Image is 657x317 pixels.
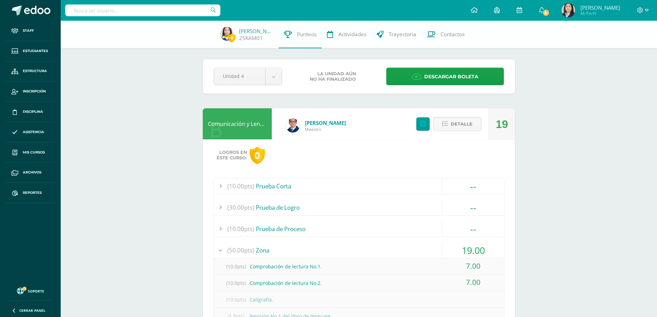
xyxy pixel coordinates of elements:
[462,244,485,257] span: 19.00
[220,27,234,41] img: 32a952b34fd18eab4aca0ff31f792241.png
[466,277,480,287] span: 7.00
[213,178,504,194] div: Prueba Corta
[213,275,504,291] div: Comprobación de lectura No.2.
[580,4,620,11] span: [PERSON_NAME]
[6,81,55,102] a: Inscripción
[338,31,366,38] span: Actividades
[6,142,55,163] a: Mis cursos
[6,162,55,183] a: Archivos
[250,147,265,164] div: 0
[228,33,236,42] span: 0
[6,183,55,203] a: Reportes
[561,3,575,17] img: ab5b52e538c9069687ecb61632cf326d.png
[297,31,317,38] span: Punteos
[424,68,478,85] span: Descargar boleta
[227,221,254,237] span: (10.00pts)
[214,68,282,85] a: Unidad 4
[305,119,346,126] a: [PERSON_NAME]
[23,28,34,33] span: Staff
[386,68,504,85] a: Descargar boleta
[23,68,47,74] span: Estructura
[227,200,254,215] span: (30.00pts)
[19,308,46,313] span: Cerrar panel
[223,68,257,84] span: Unidad 4
[451,118,472,130] span: Detalle
[6,41,55,61] a: Estudiantes
[466,261,480,271] span: 7.00
[470,180,476,192] span: --
[213,292,504,307] div: Caligrafía.
[28,289,44,294] span: Soporte
[239,28,273,34] a: [PERSON_NAME]
[23,150,45,155] span: Mis cursos
[6,122,55,142] a: Asistencia
[208,120,283,128] a: Comunicación y Lenguaje L.1
[440,31,465,38] span: Contactos
[305,126,346,132] span: Maestro
[213,259,504,274] div: Comprobación de lectura No.1.
[23,129,44,135] span: Asistencia
[23,89,46,94] span: Inscripción
[496,109,508,140] div: 19
[213,200,504,215] div: Prueba de Logro
[322,21,371,48] a: Actividades
[8,286,52,295] a: Soporte
[65,4,220,16] input: Busca un usuario...
[217,150,247,161] span: Logros en este curso:
[222,259,250,274] span: (10.0pts)
[371,21,421,48] a: Trayectoria
[213,242,504,258] div: Zona
[23,170,41,175] span: Archivos
[421,21,470,48] a: Contactos
[6,21,55,41] a: Staff
[213,221,504,237] div: Prueba de Proceso
[580,10,620,16] span: Mi Perfil
[23,190,42,196] span: Reportes
[542,9,549,17] span: 8
[470,222,476,235] span: --
[6,61,55,82] a: Estructura
[222,292,250,307] span: (10.0pts)
[470,201,476,214] span: --
[203,108,272,139] div: Comunicación y Lenguaje L.1
[23,48,48,54] span: Estudiantes
[433,117,481,131] button: Detalle
[222,275,250,291] span: (10.0pts)
[239,34,263,42] a: 25KAM01
[286,119,300,132] img: 059ccfba660c78d33e1d6e9d5a6a4bb6.png
[279,21,322,48] a: Punteos
[227,242,254,258] span: (50.00pts)
[227,178,254,194] span: (10.00pts)
[23,109,43,115] span: Disciplina
[389,31,416,38] span: Trayectoria
[6,102,55,122] a: Disciplina
[310,71,356,82] span: La unidad aún no ha finalizado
